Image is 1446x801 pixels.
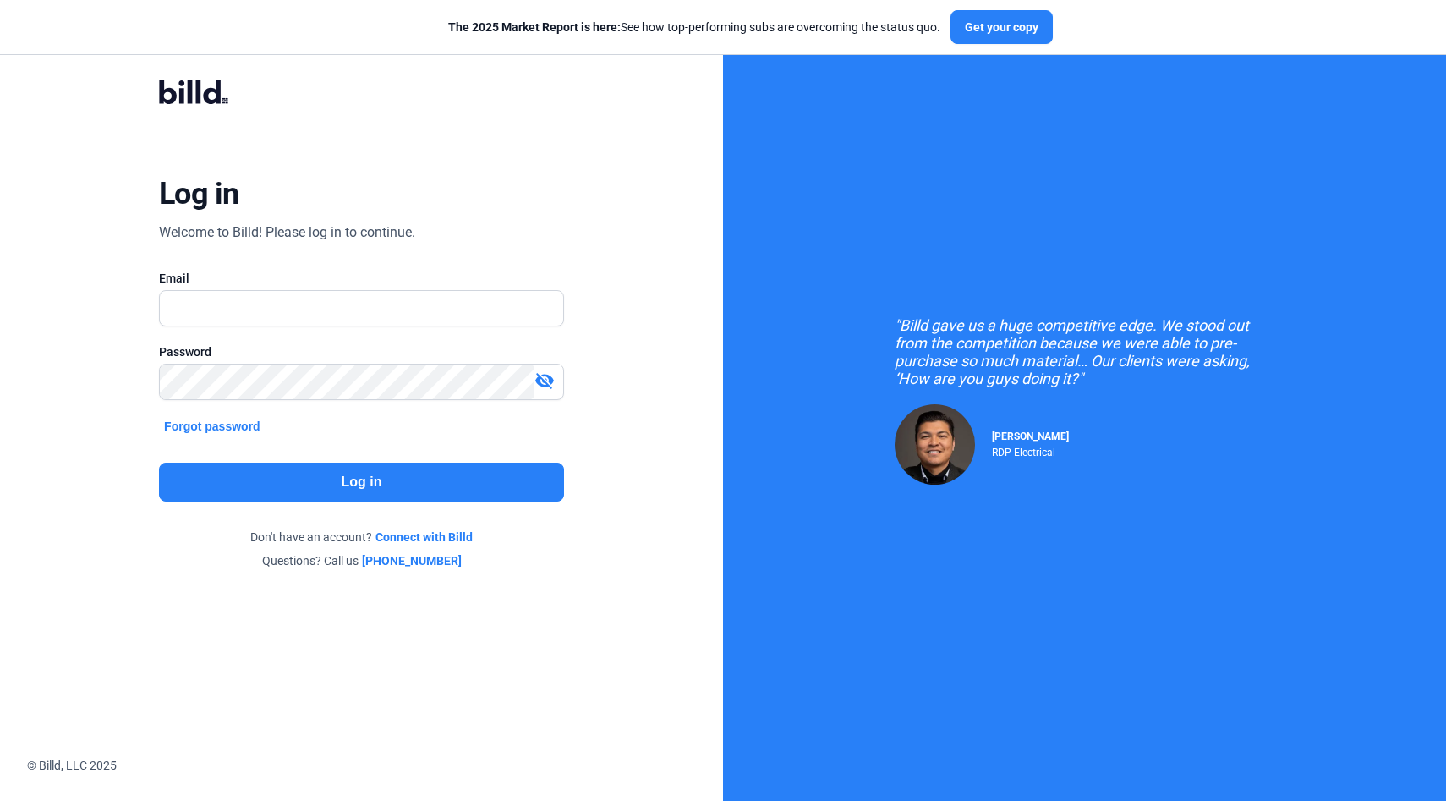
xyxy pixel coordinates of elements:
div: Questions? Call us [159,552,564,569]
span: [PERSON_NAME] [992,431,1069,442]
span: The 2025 Market Report is here: [448,20,621,34]
a: Connect with Billd [375,529,473,546]
div: Welcome to Billd! Please log in to continue. [159,222,415,243]
img: Raul Pacheco [895,404,975,485]
mat-icon: visibility_off [534,370,555,391]
div: See how top-performing subs are overcoming the status quo. [448,19,940,36]
button: Log in [159,463,564,502]
div: RDP Electrical [992,442,1069,458]
div: Log in [159,175,239,212]
div: "Billd gave us a huge competitive edge. We stood out from the competition because we were able to... [895,316,1275,387]
div: Password [159,343,564,360]
div: Email [159,270,564,287]
button: Get your copy [950,10,1053,44]
a: [PHONE_NUMBER] [362,552,462,569]
div: Don't have an account? [159,529,564,546]
button: Forgot password [159,417,266,436]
